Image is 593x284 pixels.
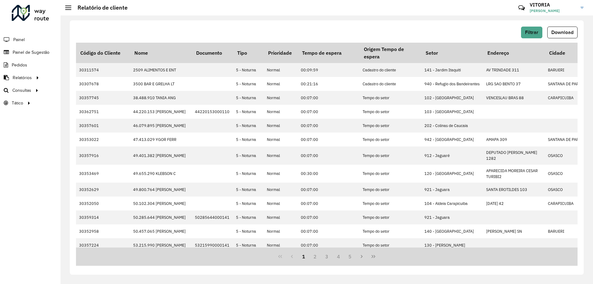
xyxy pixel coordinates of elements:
[360,105,421,119] td: Tempo do setor
[483,146,545,164] td: DEPUTADO [PERSON_NAME] 1282
[360,77,421,91] td: Cadastro do cliente
[264,105,298,119] td: Normal
[233,210,264,224] td: 5 - Noturna
[233,77,264,91] td: 5 - Noturna
[483,224,545,238] td: [PERSON_NAME] SN
[298,77,360,91] td: 00:21:16
[76,91,130,105] td: 30357745
[360,91,421,105] td: Tempo do setor
[71,4,128,11] h2: Relatório de cliente
[309,251,321,262] button: 2
[298,238,360,252] td: 00:07:00
[298,146,360,164] td: 00:07:00
[264,224,298,238] td: Normal
[192,210,233,224] td: 50285644000141
[264,183,298,197] td: Normal
[12,100,23,106] span: Tático
[130,197,192,210] td: 50.102.304 [PERSON_NAME]
[368,251,379,262] button: Last Page
[12,87,31,94] span: Consultas
[344,251,356,262] button: 5
[298,197,360,210] td: 00:07:00
[233,133,264,146] td: 5 - Noturna
[530,8,576,14] span: [PERSON_NAME]
[360,165,421,183] td: Tempo do setor
[421,224,483,238] td: 140 - [GEOGRAPHIC_DATA]
[298,133,360,146] td: 00:07:00
[421,146,483,164] td: 912 - Jaguaré
[233,146,264,164] td: 5 - Noturna
[264,133,298,146] td: Normal
[360,43,421,63] th: Origem Tempo de espera
[264,91,298,105] td: Normal
[76,197,130,210] td: 30352050
[360,238,421,252] td: Tempo do setor
[298,251,309,262] button: 1
[76,238,130,252] td: 30357224
[76,133,130,146] td: 30353022
[483,197,545,210] td: [DATE] 42
[298,119,360,133] td: 00:07:00
[264,119,298,133] td: Normal
[298,183,360,197] td: 00:07:00
[483,43,545,63] th: Endereço
[525,30,538,35] span: Filtrar
[130,119,192,133] td: 46.079.895 [PERSON_NAME]
[130,63,192,77] td: 2509 ALIMENTOS E ENT
[130,165,192,183] td: 49.655.290 KLEBSON C
[421,105,483,119] td: 103 - [GEOGRAPHIC_DATA]
[421,165,483,183] td: 120 - [GEOGRAPHIC_DATA]
[298,105,360,119] td: 00:07:00
[130,224,192,238] td: 50.457.065 [PERSON_NAME]
[515,1,528,15] a: Contato Rápido
[298,165,360,183] td: 00:30:00
[483,91,545,105] td: VENCESLAU BRAS 88
[233,43,264,63] th: Tipo
[530,2,576,8] h3: VITORIA
[360,197,421,210] td: Tempo do setor
[298,91,360,105] td: 00:07:00
[360,146,421,164] td: Tempo do setor
[76,210,130,224] td: 30359314
[298,224,360,238] td: 00:07:00
[521,27,542,38] button: Filtrar
[130,238,192,252] td: 53.215.990 [PERSON_NAME]
[76,119,130,133] td: 30357601
[421,63,483,77] td: 141 - Jardim Itaquiti
[264,210,298,224] td: Normal
[192,43,233,63] th: Documento
[421,197,483,210] td: 104 - Aldeia Carapicuiba
[13,74,32,81] span: Relatórios
[298,43,360,63] th: Tempo de espera
[421,238,483,252] td: 130 - [PERSON_NAME]
[192,105,233,119] td: 44220153000110
[130,183,192,197] td: 49.800.764 [PERSON_NAME]
[13,49,49,56] span: Painel de Sugestão
[76,105,130,119] td: 30362751
[76,77,130,91] td: 30307678
[76,63,130,77] td: 30311574
[421,77,483,91] td: 940 - Refugio dos Bandeirantes
[130,146,192,164] td: 49.401.382 [PERSON_NAME]
[421,133,483,146] td: 942 - [GEOGRAPHIC_DATA]
[360,133,421,146] td: Tempo do setor
[264,165,298,183] td: Normal
[233,105,264,119] td: 5 - Noturna
[130,105,192,119] td: 44.220.153 [PERSON_NAME]
[264,197,298,210] td: Normal
[76,146,130,164] td: 30357916
[321,251,333,262] button: 3
[130,133,192,146] td: 47.413.029 YGOR FERR
[298,210,360,224] td: 00:07:00
[483,63,545,77] td: AV TRINDADE 311
[130,210,192,224] td: 50.285.644 [PERSON_NAME]
[13,36,25,43] span: Painel
[421,210,483,224] td: 921 - Jaguara
[233,63,264,77] td: 5 - Noturna
[360,119,421,133] td: Tempo do setor
[12,62,27,68] span: Pedidos
[483,77,545,91] td: LRG SAO BENTO 37
[360,224,421,238] td: Tempo do setor
[483,165,545,183] td: APARECIDA MOREIRA CESAR TURIBI2
[264,77,298,91] td: Normal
